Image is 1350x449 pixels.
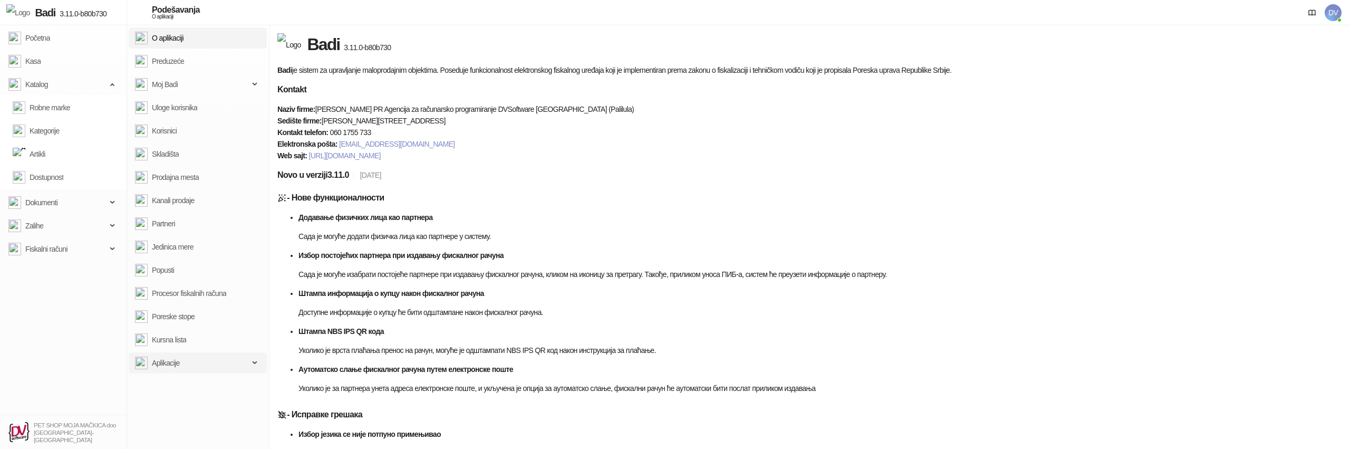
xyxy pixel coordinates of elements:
span: 3.11.0-b80b730 [55,9,107,18]
a: Poreske stope [135,306,195,327]
a: ArtikliArtikli [13,144,45,165]
a: Skladišta [135,144,179,165]
span: Zalihe [25,215,43,236]
p: Сада је могуће додати физичка лица као партнере у систему. [298,231,1342,242]
a: Popusti [135,260,174,281]
strong: Sedište firme: [277,117,322,125]
a: Korisnici [135,120,177,141]
p: Доступне информације о купцу ће бити одштампане након фискалног рачуна. [298,307,1342,318]
a: Robne marke [13,97,70,118]
strong: Elektronska pošta: [277,140,337,148]
a: Dostupnost [13,167,63,188]
a: Procesor fiskalnih računa [135,283,226,304]
div: O aplikaciji [152,14,200,20]
a: Jedinica mere [135,236,194,257]
p: [PERSON_NAME] PR Agencija za računarsko programiranje DVSoftware [GEOGRAPHIC_DATA] (Palilula) [PE... [277,103,1342,161]
span: Fiskalni računi [25,238,67,260]
strong: Додавање физичких лица као партнера [298,213,432,222]
a: Kanali prodaje [135,190,195,211]
a: Početna [8,27,50,49]
a: Kategorije [13,120,60,141]
span: DV [1325,4,1342,21]
span: Badi [35,7,56,18]
span: Moj Badi [152,74,178,95]
p: Сада је могуће изабрати постојеће партнере при издавању фискалног рачуна, кликом на иконицу за пр... [298,269,1342,280]
span: 3.11.0-b80b730 [340,43,391,52]
h5: Novo u verziji 3.11.0 [277,169,1342,181]
small: PET SHOP MOJA MAČKICA doo [GEOGRAPHIC_DATA]-[GEOGRAPHIC_DATA] [34,422,116,443]
a: [URL][DOMAIN_NAME] [308,151,380,160]
span: [DATE] [360,171,381,179]
p: Уколико је врста плаћања пренос на рачун, могуће је одштампати NBS IPS QR код након инструкција з... [298,345,1342,356]
img: Logo [6,4,30,21]
a: Kursna lista [135,329,186,350]
strong: Штампа информација о купцу након фискалног рачуна [298,289,484,298]
span: Dokumenti [25,192,57,213]
strong: Избор језика се није потпуно примењивао [298,430,441,438]
h5: - Нове функционалности [277,192,1342,204]
strong: Web sajt: [277,151,307,160]
a: [EMAIL_ADDRESS][DOMAIN_NAME] [339,140,455,148]
div: Podešavanja [152,6,200,14]
span: Aplikacije [152,352,180,374]
p: Уколико је за партнера унета адреса електронске поште, и укључена је опција за аутоматско слање, ... [298,383,1342,394]
h5: - Исправке грешака [277,408,1342,421]
strong: Штампа NBS IPS QR кода [298,327,384,336]
strong: Kontakt telefon: [277,128,328,137]
strong: Badi [277,66,292,74]
a: Preduzeće [135,51,184,72]
span: Badi [307,35,340,54]
strong: Naziv firme: [277,105,315,113]
span: Katalog [25,74,48,95]
a: Kasa [8,51,41,72]
a: Uloge korisnika [135,97,197,118]
a: Dokumentacija [1304,4,1320,21]
p: je sistem za upravljanje maloprodajnim objektima. Poseduje funkcionalnost elektronskog fiskalnog ... [277,64,1342,76]
a: O aplikaciji [135,27,184,49]
h5: Kontakt [277,83,1342,96]
img: 64x64-companyLogo-b2da54f3-9bca-40b5-bf51-3603918ec158.png [8,422,30,443]
a: Partneri [135,213,175,234]
strong: Избор постојећих партнера при издавању фискалног рачуна [298,251,504,260]
a: Prodajna mesta [135,167,199,188]
strong: Аутоматско слање фискалног рачуна путем електронске поште [298,365,513,374]
img: Logo [277,33,301,56]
